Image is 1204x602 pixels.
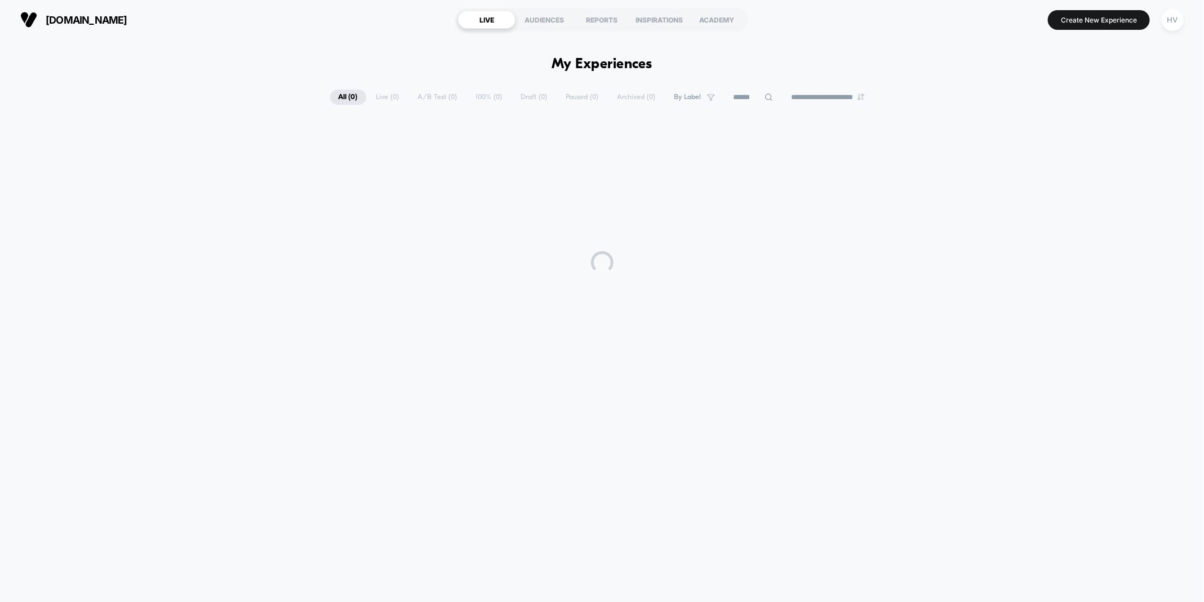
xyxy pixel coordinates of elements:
button: Create New Experience [1048,10,1150,30]
button: HV [1158,8,1187,32]
span: All ( 0 ) [330,90,366,105]
button: [DOMAIN_NAME] [17,11,131,29]
div: REPORTS [573,11,630,29]
div: HV [1162,9,1184,31]
span: [DOMAIN_NAME] [46,14,127,26]
img: end [858,93,864,100]
img: Visually logo [20,11,37,28]
div: ACADEMY [688,11,745,29]
span: By Label [674,93,701,101]
div: INSPIRATIONS [630,11,688,29]
div: LIVE [458,11,516,29]
h1: My Experiences [552,56,652,73]
div: AUDIENCES [516,11,573,29]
